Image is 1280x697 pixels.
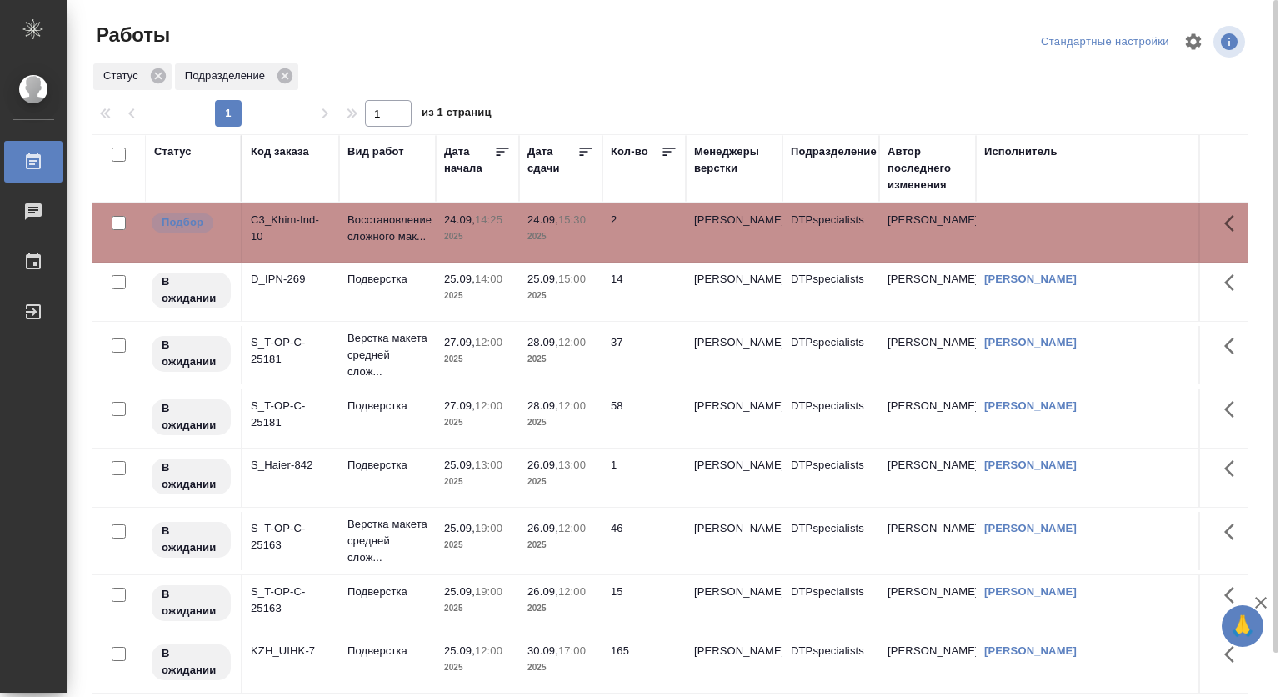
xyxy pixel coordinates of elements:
div: Можно подбирать исполнителей [150,212,232,234]
button: Здесь прячутся важные кнопки [1214,449,1254,489]
p: Восстановление сложного мак... [347,212,427,245]
p: В ожидании [162,273,221,307]
div: S_T-OP-C-25181 [251,398,331,431]
p: Подбор [162,214,203,231]
div: C3_Khim-Ind-10 [251,212,331,245]
p: В ожидании [162,459,221,493]
p: 14:25 [475,213,502,226]
p: 2025 [444,351,511,368]
td: 46 [602,512,686,570]
p: Подверстка [347,584,427,600]
div: Кол-во [611,143,648,160]
p: 30.09, [527,644,558,657]
div: Статус [93,63,172,90]
button: Здесь прячутся важные кнопки [1214,512,1254,552]
p: 27.09, [444,336,475,348]
p: 15:30 [558,213,586,226]
td: [PERSON_NAME] [879,449,976,507]
p: 26.09, [527,522,558,534]
p: 19:00 [475,585,502,598]
td: DTPspecialists [782,575,879,634]
td: [PERSON_NAME] [879,326,976,384]
p: 14:00 [475,273,502,285]
p: [PERSON_NAME] [694,643,774,659]
p: 2025 [444,659,511,676]
p: [PERSON_NAME] [694,520,774,537]
div: Подразделение [175,63,298,90]
div: Исполнитель назначен, приступать к работе пока рано [150,584,232,623]
p: 19:00 [475,522,502,534]
p: [PERSON_NAME] [694,584,774,600]
p: 13:00 [558,459,586,471]
p: Подверстка [347,398,427,414]
p: 25.09, [444,459,475,471]
div: S_T-OP-C-25181 [251,334,331,368]
p: 2025 [527,351,594,368]
div: Дата сдачи [527,143,577,177]
div: Исполнитель назначен, приступать к работе пока рано [150,520,232,559]
p: 25.09, [444,522,475,534]
a: [PERSON_NAME] [984,399,1077,412]
span: Работы [92,22,170,48]
button: Здесь прячутся важные кнопки [1214,634,1254,674]
p: 2025 [444,228,511,245]
p: 12:00 [475,399,502,412]
td: [PERSON_NAME] [879,634,976,693]
td: DTPspecialists [782,389,879,448]
div: Исполнитель назначен, приступать к работе пока рано [150,643,232,682]
p: 2025 [444,414,511,431]
p: 2025 [444,600,511,617]
p: В ожидании [162,523,221,556]
div: Менеджеры верстки [694,143,774,177]
div: S_Haier-842 [251,457,331,474]
span: из 1 страниц [422,103,492,127]
p: 2025 [527,600,594,617]
p: 12:00 [558,399,586,412]
td: [PERSON_NAME] [879,263,976,321]
div: Код заказа [251,143,309,160]
p: 2025 [527,228,594,245]
p: В ожидании [162,645,221,679]
td: [PERSON_NAME] [879,203,976,262]
p: 17:00 [558,644,586,657]
p: В ожидании [162,400,221,434]
p: 12:00 [558,336,586,348]
p: 25.09, [444,585,475,598]
p: 2025 [444,288,511,304]
p: 15:00 [558,273,586,285]
td: 58 [602,389,686,448]
td: [PERSON_NAME] [879,575,976,634]
p: 24.09, [444,213,475,226]
td: 15 [602,575,686,634]
p: 12:00 [475,644,502,657]
td: 165 [602,634,686,693]
p: 28.09, [527,336,558,348]
td: DTPspecialists [782,449,879,507]
td: DTPspecialists [782,634,879,693]
p: Верстка макета средней слож... [347,516,427,566]
p: В ожидании [162,586,221,619]
td: DTPspecialists [782,263,879,321]
p: Подверстка [347,457,427,474]
a: [PERSON_NAME] [984,273,1077,285]
p: Подверстка [347,271,427,288]
td: 1 [602,449,686,507]
p: 2025 [527,659,594,676]
p: Подразделение [185,68,271,84]
p: 25.09, [527,273,558,285]
button: Здесь прячутся важные кнопки [1214,389,1254,429]
a: [PERSON_NAME] [984,644,1077,657]
button: Здесь прячутся важные кнопки [1214,575,1254,615]
p: [PERSON_NAME] [694,457,774,474]
div: Исполнитель назначен, приступать к работе пока рано [150,457,232,496]
p: 2025 [444,474,511,490]
button: Здесь прячутся важные кнопки [1214,326,1254,366]
p: 2025 [444,537,511,554]
button: Здесь прячутся важные кнопки [1214,203,1254,243]
div: Автор последнего изменения [887,143,967,193]
div: Статус [154,143,192,160]
p: Подверстка [347,643,427,659]
div: Вид работ [347,143,404,160]
div: split button [1037,29,1173,55]
div: Исполнитель назначен, приступать к работе пока рано [150,271,232,310]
